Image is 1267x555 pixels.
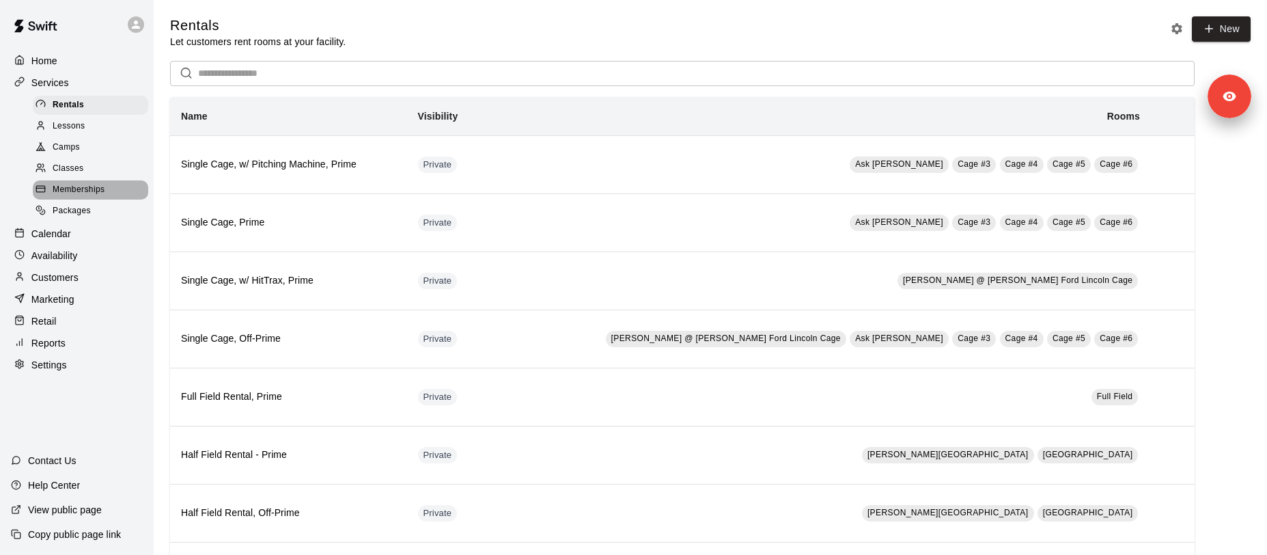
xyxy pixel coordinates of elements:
div: This service is hidden, and can only be accessed via a direct link [418,447,458,463]
span: Cage #6 [1100,334,1132,343]
span: Cage #5 [1053,217,1085,227]
span: Private [418,333,458,346]
span: Rentals [53,98,84,112]
div: This service is hidden, and can only be accessed via a direct link [418,273,458,289]
span: Cage #3 [958,217,990,227]
span: Private [418,159,458,172]
span: Private [418,391,458,404]
p: Marketing [31,293,74,306]
a: Packages [33,201,154,222]
span: Full Field [1097,392,1133,401]
div: This service is hidden, and can only be accessed via a direct link [418,215,458,231]
span: Private [418,275,458,288]
b: Name [181,111,208,122]
p: Calendar [31,227,71,241]
span: Cage #5 [1053,334,1085,343]
div: This service is hidden, and can only be accessed via a direct link [418,157,458,173]
p: Contact Us [28,454,76,468]
a: Retail [11,311,143,331]
a: Rentals [33,94,154,116]
div: Camps [33,138,148,157]
div: Packages [33,202,148,221]
div: This service is hidden, and can only be accessed via a direct link [418,389,458,405]
h6: Full Field Rental, Prime [181,390,396,405]
h6: Single Cage, Off-Prime [181,331,396,347]
b: Visibility [418,111,458,122]
a: Home [11,51,143,71]
span: Private [418,507,458,520]
button: Rental settings [1167,18,1187,39]
h6: Single Cage, Prime [181,215,396,230]
p: Settings [31,358,67,372]
p: Services [31,76,69,90]
b: Rooms [1107,111,1140,122]
span: [GEOGRAPHIC_DATA] [1043,508,1133,517]
span: Cage #4 [1005,334,1038,343]
span: Private [418,217,458,230]
a: Services [11,72,143,93]
span: Ask [PERSON_NAME] [855,334,943,343]
p: Reports [31,336,66,350]
a: Availability [11,245,143,266]
span: Memberships [53,183,105,197]
div: Lessons [33,117,148,136]
span: Private [418,449,458,462]
a: Memberships [33,180,154,201]
span: Cage #3 [958,159,990,169]
span: Cage #3 [958,334,990,343]
p: Let customers rent rooms at your facility. [170,35,346,49]
p: Copy public page link [28,528,121,541]
div: Rentals [33,96,148,115]
span: Classes [53,162,83,176]
span: [PERSON_NAME][GEOGRAPHIC_DATA] [867,450,1029,459]
a: Classes [33,159,154,180]
div: This service is hidden, and can only be accessed via a direct link [418,505,458,522]
span: Cage #5 [1053,159,1085,169]
h5: Rentals [170,16,346,35]
span: [GEOGRAPHIC_DATA] [1043,450,1133,459]
div: This service is hidden, and can only be accessed via a direct link [418,331,458,347]
a: Lessons [33,116,154,137]
span: [PERSON_NAME][GEOGRAPHIC_DATA] [867,508,1029,517]
h6: Single Cage, w/ HitTrax, Prime [181,273,396,288]
a: Settings [11,355,143,375]
p: Customers [31,271,79,284]
span: Camps [53,141,80,154]
div: Memberships [33,180,148,200]
span: [PERSON_NAME] @ [PERSON_NAME] Ford Lincoln Cage [903,275,1132,285]
a: New [1192,16,1251,42]
a: Customers [11,267,143,288]
span: Cage #4 [1005,159,1038,169]
p: Retail [31,314,57,328]
p: Home [31,54,57,68]
span: Cage #6 [1100,159,1132,169]
span: [PERSON_NAME] @ [PERSON_NAME] Ford Lincoln Cage [611,334,841,343]
span: Ask [PERSON_NAME] [855,217,943,227]
h6: Half Field Rental - Prime [181,448,396,463]
p: View public page [28,503,102,517]
span: Ask [PERSON_NAME] [855,159,943,169]
span: Cage #6 [1100,217,1132,227]
p: Availability [31,249,78,262]
span: Cage #4 [1005,217,1038,227]
a: Calendar [11,224,143,244]
a: Reports [11,333,143,353]
h6: Single Cage, w/ Pitching Machine, Prime [181,157,396,172]
div: Classes [33,159,148,178]
p: Help Center [28,478,80,492]
span: Lessons [53,120,85,133]
span: Packages [53,204,91,218]
a: Camps [33,137,154,159]
a: Marketing [11,289,143,310]
h6: Half Field Rental, Off-Prime [181,506,396,521]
